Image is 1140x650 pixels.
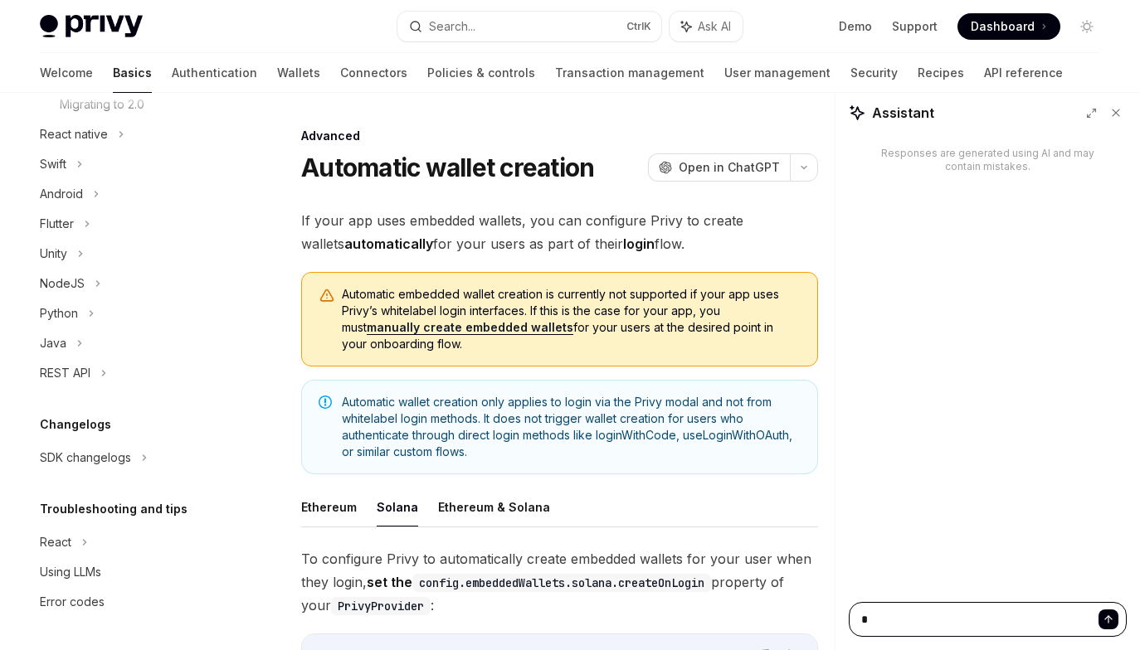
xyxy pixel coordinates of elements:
div: React native [40,124,108,144]
button: Send message [1099,609,1118,629]
button: Toggle dark mode [1074,13,1100,40]
a: Basics [113,53,152,93]
img: light logo [40,15,143,38]
a: API reference [984,53,1063,93]
a: Recipes [918,53,964,93]
div: NodeJS [40,274,85,293]
a: User management [724,53,831,93]
a: Security [850,53,898,93]
svg: Note [319,395,332,409]
a: Using LLMs [27,557,239,587]
a: manually create embedded wallets [367,320,573,335]
h5: Changelogs [40,415,111,434]
span: To configure Privy to automatically create embedded wallets for your user when they login, proper... [301,547,818,617]
div: Flutter [40,214,74,234]
span: Assistant [872,103,934,123]
span: If your app uses embedded wallets, you can configure Privy to create wallets for your users as pa... [301,209,818,255]
div: Using LLMs [40,562,101,582]
button: Search...CtrlK [397,12,660,41]
span: Ask AI [698,18,731,35]
a: Authentication [172,53,257,93]
a: Connectors [340,53,407,93]
a: Policies & controls [427,53,535,93]
button: Ethereum [301,487,357,526]
a: Transaction management [555,53,704,93]
div: Error codes [40,592,105,612]
div: REST API [40,363,90,383]
code: config.embeddedWallets.solana.createOnLogin [412,574,711,592]
strong: set the [367,574,711,590]
div: Unity [40,244,67,264]
span: Automatic wallet creation only applies to login via the Privy modal and not from whitelabel login... [342,394,801,460]
svg: Warning [319,288,335,304]
span: Open in ChatGPT [679,159,780,176]
a: Wallets [277,53,320,93]
button: Open in ChatGPT [648,153,790,182]
a: Dashboard [957,13,1060,40]
div: React [40,532,71,552]
button: Solana [377,487,418,526]
button: Ask AI [670,12,743,41]
div: Swift [40,154,66,174]
div: Search... [429,17,475,36]
button: Ethereum & Solana [438,487,550,526]
code: PrivyProvider [331,597,431,615]
h5: Troubleshooting and tips [40,499,188,519]
a: Demo [839,18,872,35]
div: Python [40,303,78,323]
div: Advanced [301,128,818,144]
span: Automatic embedded wallet creation is currently not supported if your app uses Privy’s whitelabel... [342,286,801,352]
strong: login [623,235,655,252]
a: Welcome [40,53,93,93]
a: Support [892,18,938,35]
h1: Automatic wallet creation [301,153,594,182]
div: Android [40,184,83,204]
span: Ctrl K [626,20,651,33]
strong: automatically [344,235,433,252]
span: Dashboard [971,18,1035,35]
div: SDK changelogs [40,448,131,468]
a: Error codes [27,587,239,617]
div: Responses are generated using AI and may contain mistakes. [875,147,1100,173]
div: Java [40,333,66,353]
